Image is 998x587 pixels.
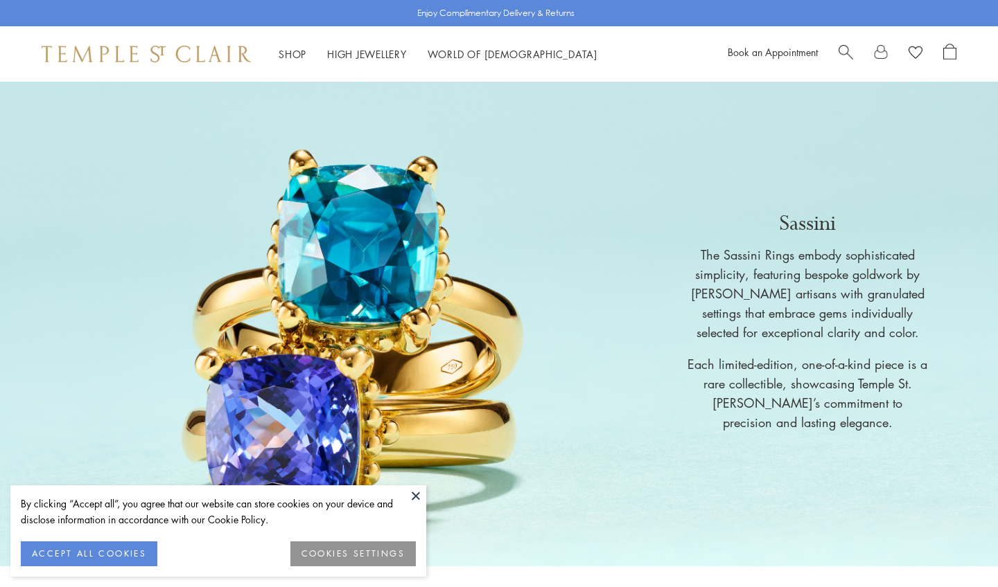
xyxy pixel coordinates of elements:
[943,44,956,64] a: Open Shopping Bag
[21,541,157,566] button: ACCEPT ALL COOKIES
[327,47,407,61] a: High JewelleryHigh Jewellery
[42,46,251,62] img: Temple St. Clair
[290,541,416,566] button: COOKIES SETTINGS
[686,245,929,342] p: The Sassini Rings embody sophisticated simplicity, featuring bespoke goldwork by [PERSON_NAME] ar...
[728,45,818,59] a: Book an Appointment
[279,46,597,63] nav: Main navigation
[929,522,984,573] iframe: Gorgias live chat messenger
[686,354,929,432] p: Each limited-edition, one-of-a-kind piece is a rare collectible, showcasing Temple St. [PERSON_NA...
[21,496,416,527] div: By clicking “Accept all”, you agree that our website can store cookies on your device and disclos...
[417,6,575,20] p: Enjoy Complimentary Delivery & Returns
[839,44,853,64] a: Search
[428,47,597,61] a: World of [DEMOGRAPHIC_DATA]World of [DEMOGRAPHIC_DATA]
[279,47,306,61] a: ShopShop
[686,209,929,238] p: Sassini
[909,44,922,64] a: View Wishlist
